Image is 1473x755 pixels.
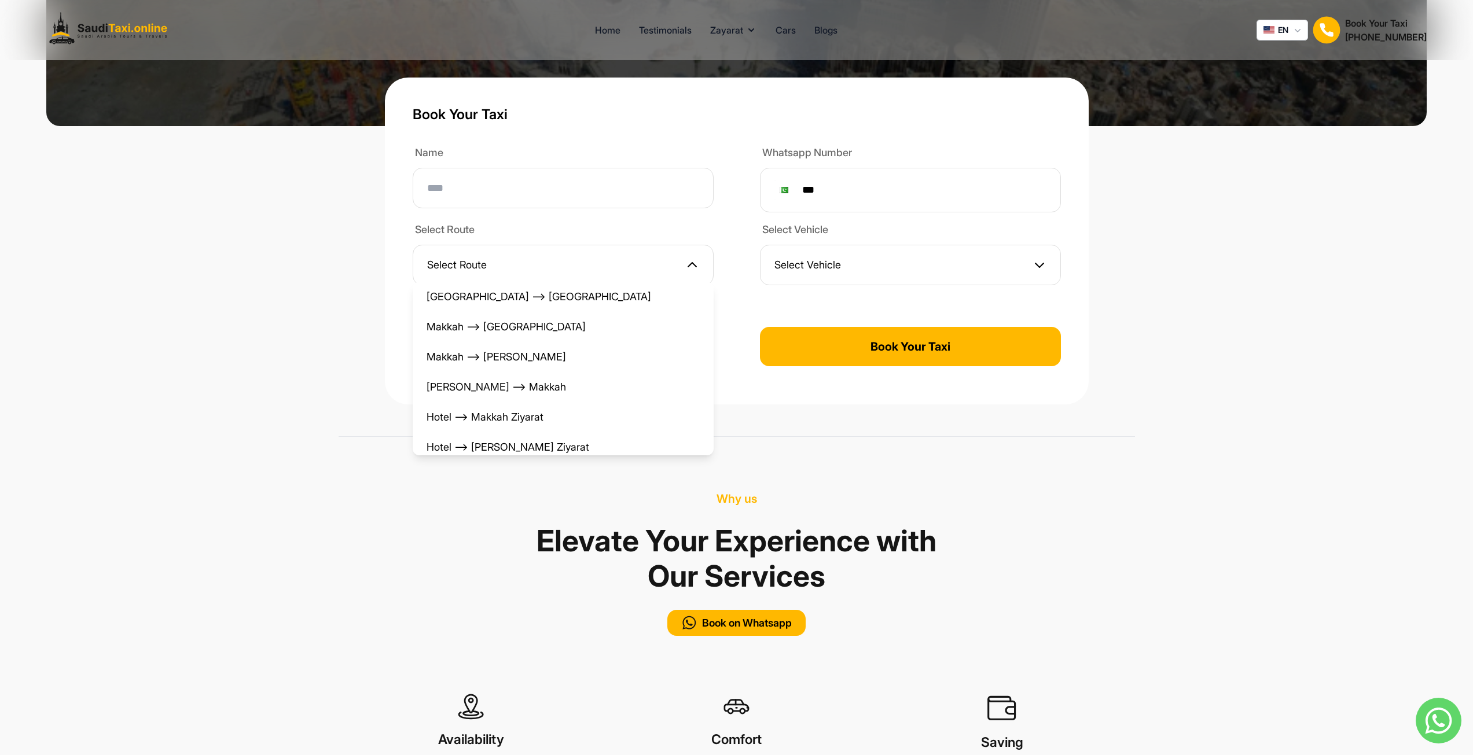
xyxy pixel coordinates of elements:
[987,694,1016,723] img: location
[639,23,692,37] a: Testimonials
[723,694,750,720] img: location
[667,610,806,636] button: Book on Whatsapp
[776,23,796,37] a: Cars
[710,23,757,37] button: Zayarat
[595,23,620,37] a: Home
[1257,20,1308,40] button: EN
[774,180,796,200] div: Pakistan: + 92
[760,222,1061,240] label: Select Vehicle
[1345,30,1427,44] h2: [PHONE_NUMBER]
[760,245,1061,285] button: Select Vehicle
[413,372,714,402] li: [PERSON_NAME] ⟶ Makkah
[413,282,714,312] li: [GEOGRAPHIC_DATA] ⟶ [GEOGRAPHIC_DATA]
[413,245,714,285] button: Select Route
[1416,698,1461,743] img: whatsapp
[760,327,1061,366] button: Book Your Taxi
[1345,16,1427,30] h1: Book Your Taxi
[604,731,869,752] h1: Comfort
[46,9,176,51] img: Logo
[717,492,757,506] span: Why us
[681,614,697,631] img: call
[413,432,714,462] li: Hotel ⟶ [PERSON_NAME] Ziyarat
[413,145,714,163] label: Name
[339,731,604,754] h1: Availability
[413,342,714,372] li: Makkah ⟶ [PERSON_NAME]
[1278,24,1288,36] span: EN
[413,402,714,432] li: Hotel ⟶ Makkah Ziyarat
[413,105,1061,124] h1: Book Your Taxi
[534,516,939,601] h1: Elevate Your Experience with Our Services
[1345,16,1427,44] div: Book Your Taxi
[814,23,837,37] a: Blogs
[760,145,1061,163] label: Whatsapp Number
[413,222,714,240] label: Select Route
[413,312,714,342] li: Makkah ⟶ [GEOGRAPHIC_DATA]
[1313,16,1340,44] img: Book Your Taxi
[458,694,484,720] img: location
